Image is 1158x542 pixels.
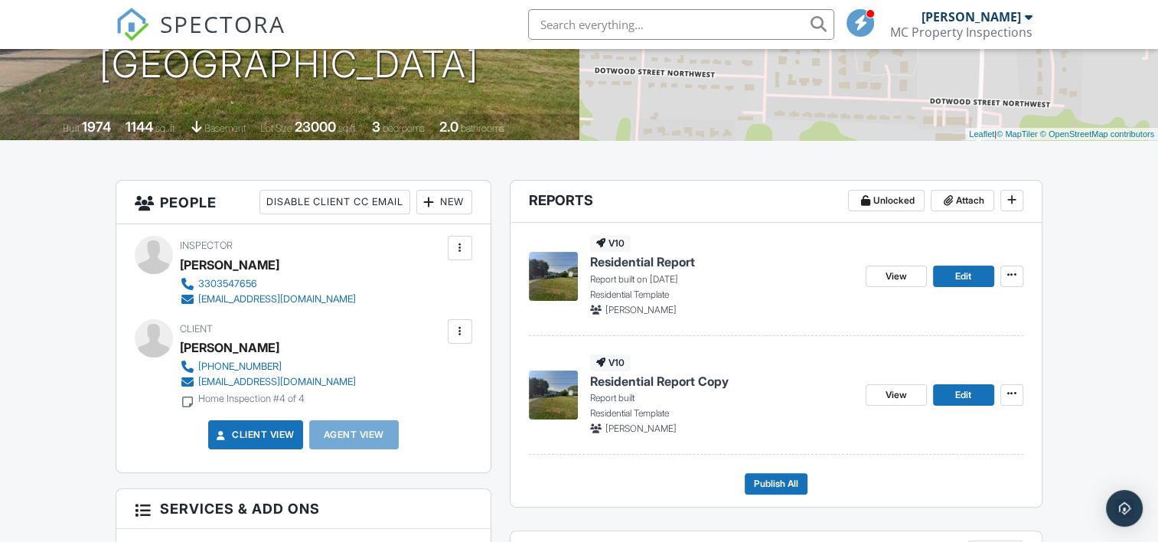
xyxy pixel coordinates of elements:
div: [PERSON_NAME] [922,9,1021,24]
div: 2.0 [439,119,458,135]
a: [EMAIL_ADDRESS][DOMAIN_NAME] [180,374,356,390]
div: 3 [372,119,380,135]
a: © MapTiler [997,129,1038,139]
div: Home Inspection #4 of 4 [198,393,305,405]
div: [EMAIL_ADDRESS][DOMAIN_NAME] [198,293,356,305]
span: SPECTORA [160,8,285,40]
span: Client [180,323,213,335]
a: [EMAIL_ADDRESS][DOMAIN_NAME] [180,292,356,307]
div: Open Intercom Messenger [1106,490,1143,527]
h3: Services & Add ons [116,489,490,529]
div: 1974 [82,119,111,135]
span: Lot Size [260,122,292,134]
img: The Best Home Inspection Software - Spectora [116,8,149,41]
div: [PHONE_NUMBER] [198,361,282,373]
span: bathrooms [461,122,504,134]
div: [EMAIL_ADDRESS][DOMAIN_NAME] [198,376,356,388]
span: Inspector [180,240,233,251]
div: 23000 [295,119,336,135]
span: sq.ft. [338,122,357,134]
input: Search everything... [528,9,834,40]
div: [PERSON_NAME] [180,253,279,276]
a: Leaflet [969,129,994,139]
span: sq. ft. [155,122,177,134]
a: 3303547656 [180,276,356,292]
div: MC Property Inspections [890,24,1032,40]
h3: People [116,181,490,224]
div: | [965,128,1158,141]
a: Client View [214,427,295,442]
span: bedrooms [383,122,425,134]
div: 1144 [126,119,153,135]
span: Built [63,122,80,134]
span: basement [204,122,246,134]
div: [PERSON_NAME] [180,336,279,359]
a: [PHONE_NUMBER] [180,359,356,374]
div: 3303547656 [198,278,257,290]
a: SPECTORA [116,21,285,53]
div: New [416,190,472,214]
div: Disable Client CC Email [259,190,410,214]
a: © OpenStreetMap contributors [1040,129,1154,139]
